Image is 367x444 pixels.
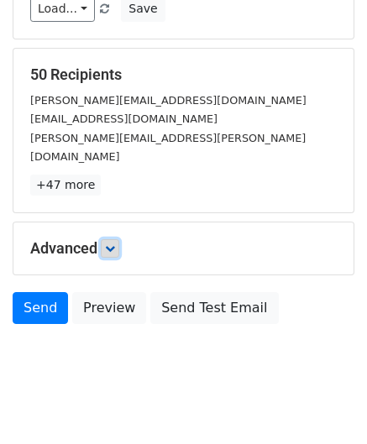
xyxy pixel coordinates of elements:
h5: Advanced [30,239,337,258]
h5: 50 Recipients [30,65,337,84]
a: Preview [72,292,146,324]
small: [EMAIL_ADDRESS][DOMAIN_NAME] [30,112,218,125]
small: [PERSON_NAME][EMAIL_ADDRESS][PERSON_NAME][DOMAIN_NAME] [30,132,306,164]
small: [PERSON_NAME][EMAIL_ADDRESS][DOMAIN_NAME] [30,94,307,107]
a: +47 more [30,175,101,196]
a: Send Test Email [150,292,278,324]
a: Send [13,292,68,324]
